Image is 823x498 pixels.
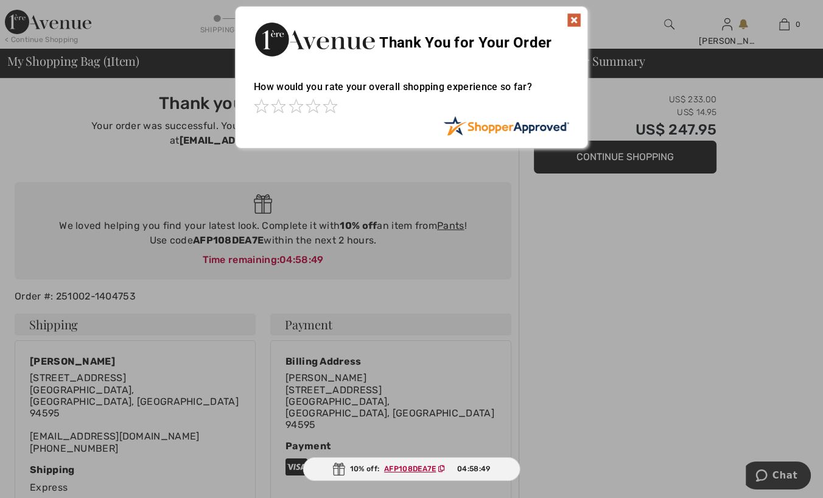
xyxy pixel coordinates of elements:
img: x [567,13,581,27]
span: 04:58:49 [457,463,490,474]
div: How would you rate your overall shopping experience so far? [254,69,569,116]
div: 10% off: [303,457,520,481]
img: Gift.svg [333,463,345,475]
img: Thank You for Your Order [254,19,376,60]
ins: AFP108DEA7E [384,465,436,473]
span: Chat [27,9,52,19]
span: Thank You for Your Order [379,34,552,51]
